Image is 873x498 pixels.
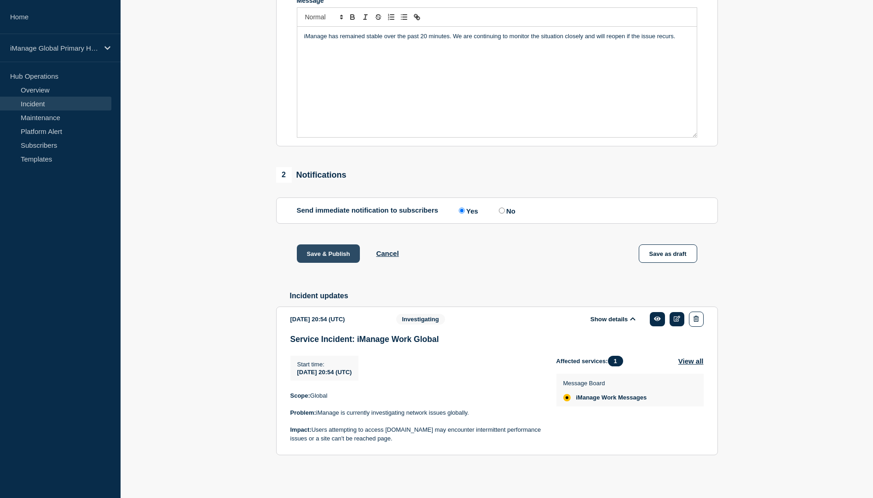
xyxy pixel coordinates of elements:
span: [DATE] 20:54 (UTC) [297,369,352,376]
p: Start time : [297,361,352,368]
button: View all [678,356,704,366]
input: Yes [459,208,465,214]
p: Send immediate notification to subscribers [297,206,439,215]
span: 2 [276,167,292,183]
div: affected [563,394,571,401]
button: Toggle ordered list [385,12,398,23]
label: Yes [457,206,478,215]
button: Save & Publish [297,244,360,263]
span: Investigating [396,314,445,324]
div: [DATE] 20:54 (UTC) [290,312,382,327]
span: iManage Work Messages [576,394,647,401]
input: No [499,208,505,214]
div: Send immediate notification to subscribers [297,206,697,215]
p: iManage Global Primary Hub [10,44,98,52]
span: 1 [608,356,623,366]
strong: Scope: [290,392,310,399]
button: Toggle bulleted list [398,12,410,23]
h2: Incident updates [290,292,718,300]
div: Notifications [276,167,347,183]
button: Save as draft [639,244,697,263]
button: Toggle link [410,12,423,23]
p: iManage has remained stable over the past 20 minutes. We are continuing to monitor the situation ... [304,32,690,41]
p: Message Board [563,380,647,387]
label: No [497,206,515,215]
button: Toggle bold text [346,12,359,23]
p: iManage is currently investigating network issues globally. [290,409,542,417]
button: Toggle strikethrough text [372,12,385,23]
div: Message [297,27,697,137]
span: Affected services: [556,356,628,366]
p: Global [290,392,542,400]
h3: Service Incident: iManage Work Global [290,335,704,344]
button: Toggle italic text [359,12,372,23]
strong: Impact: [290,426,312,433]
span: Font size [301,12,346,23]
button: Cancel [376,249,399,257]
p: Users attempting to access [DOMAIN_NAME] may encounter intermittent performance issues or a site ... [290,426,542,443]
button: Show details [588,315,638,323]
strong: Problem: [290,409,316,416]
